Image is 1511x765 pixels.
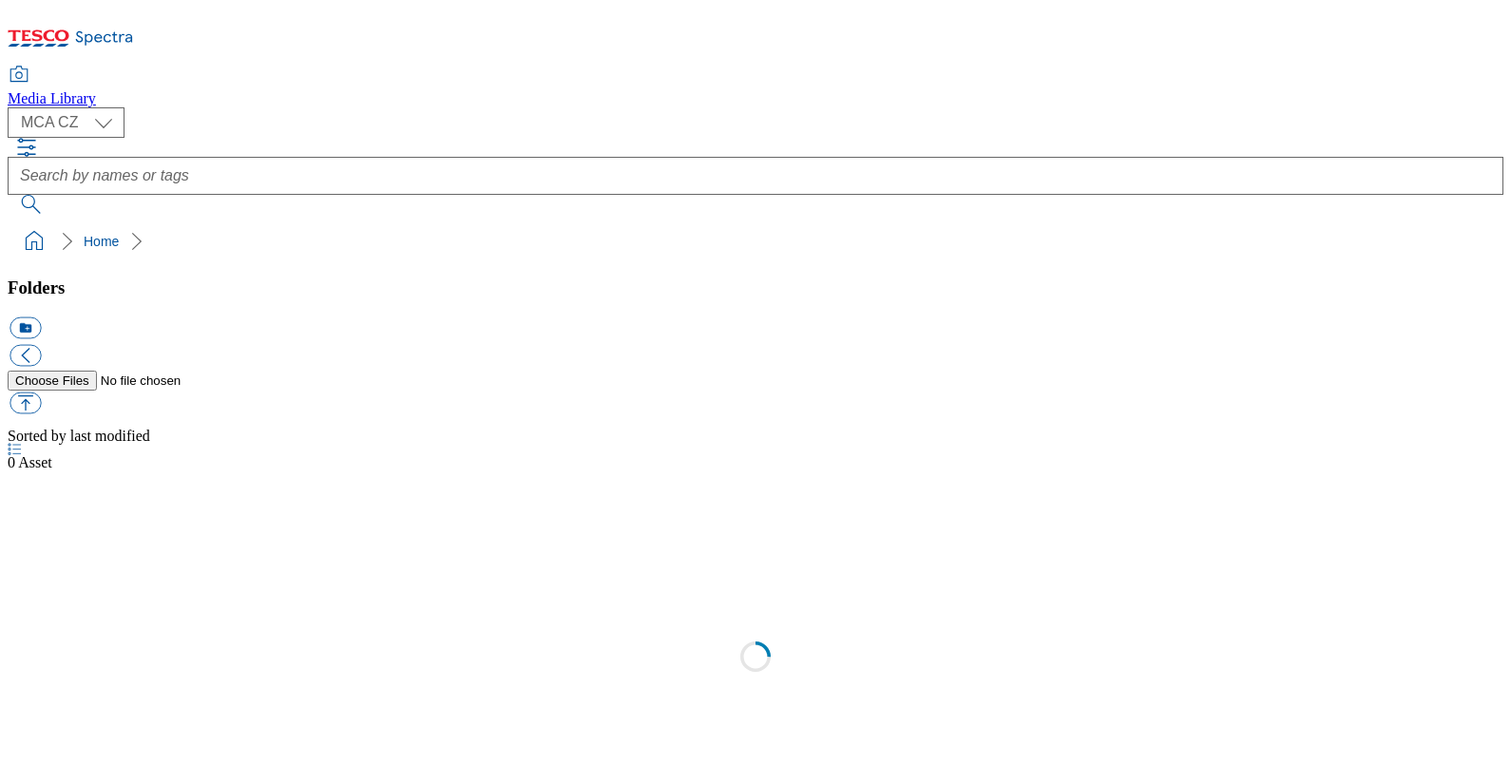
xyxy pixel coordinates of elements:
[8,67,96,107] a: Media Library
[84,234,119,249] a: Home
[8,428,150,444] span: Sorted by last modified
[8,454,18,470] span: 0
[8,90,96,106] span: Media Library
[8,277,1503,298] h3: Folders
[8,223,1503,259] nav: breadcrumb
[8,454,52,470] span: Asset
[8,157,1503,195] input: Search by names or tags
[19,226,49,257] a: home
